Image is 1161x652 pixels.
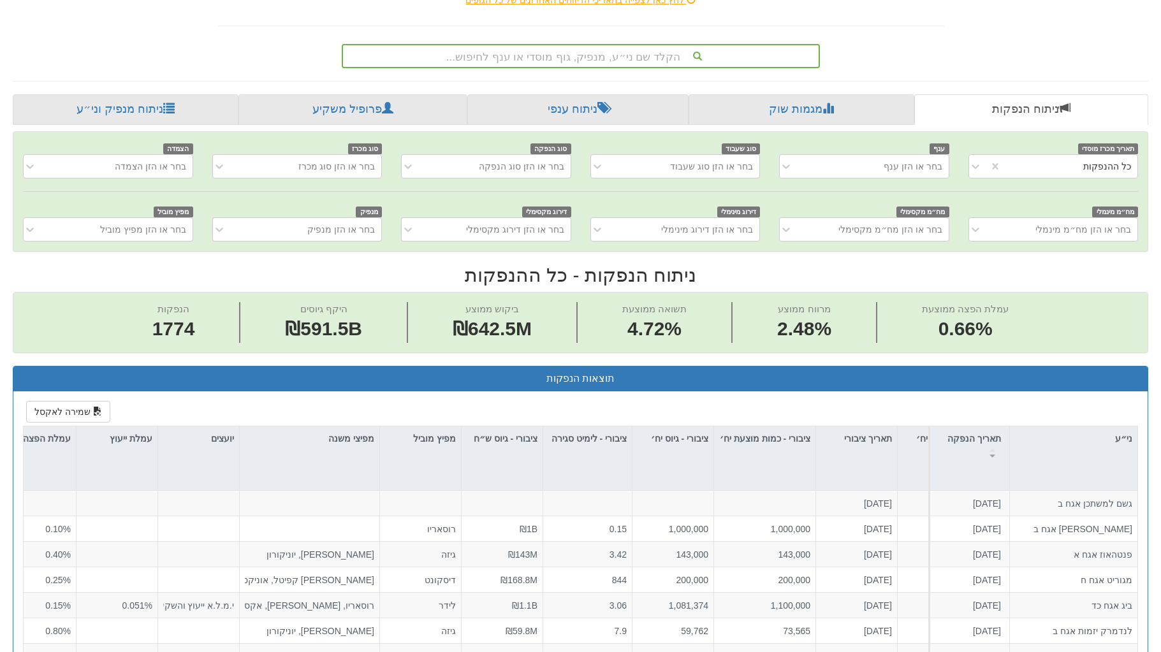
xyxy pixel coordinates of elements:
div: בחר או הזן הצמדה [115,160,186,173]
span: 1774 [152,315,195,343]
div: 59,762 [638,624,708,637]
span: הצמדה [163,143,193,154]
div: [PERSON_NAME] אגח ב [1015,522,1132,535]
div: 143,000 [719,547,810,560]
div: [DATE] [821,598,892,611]
div: עמלת ייעוץ [77,426,157,451]
div: 3.42 [548,547,627,560]
h3: תוצאות הנפקות [23,373,1138,384]
div: דיסקונט [385,573,456,586]
div: בחר או הזן ענף [884,160,942,173]
div: [DATE] [934,573,1001,586]
h2: ניתוח הנפקות - כל ההנפקות [13,264,1148,286]
span: ענף [930,143,949,154]
div: כל ההנפקות [1083,160,1131,173]
div: בחר או הזן מח״מ מקסימלי [838,223,942,236]
div: [DATE] [821,522,892,535]
span: דירוג מקסימלי [522,206,571,217]
div: גיזה [385,624,456,637]
div: בחר או הזן מנפיק [307,223,375,236]
button: שמירה לאקסל [26,401,110,423]
div: 143,000 [638,547,708,560]
span: תשואה ממוצעת [622,303,687,314]
div: [PERSON_NAME], יוניקורון [245,547,374,560]
span: ₪591.5B [285,318,362,339]
span: ₪143M [508,549,537,559]
div: 844 [548,573,627,586]
div: תאריך הנפקה [930,426,1009,465]
div: 0.051% [82,598,152,611]
div: 200,000 [719,573,810,586]
div: 200,000 [903,573,974,586]
a: ניתוח מנפיק וני״ע [13,94,238,125]
span: עמלת הפצה ממוצעת [922,303,1009,314]
span: ₪642.5M [453,318,532,339]
div: [DATE] [821,547,892,560]
div: גשם למשתכן אגח ב [1015,497,1132,510]
div: 3.06 [548,598,627,611]
a: פרופיל משקיע [238,94,468,125]
div: [PERSON_NAME], יוניקורון [245,624,374,637]
a: מגמות שוק [689,94,915,125]
div: ציבורי - גיוס ש״ח [462,426,543,465]
span: 2.48% [777,315,831,343]
a: ניתוח הנפקות [914,94,1148,125]
div: בחר או הזן סוג מכרז [298,160,376,173]
span: ביקוש ממוצע [465,303,519,314]
span: 0.66% [922,315,1009,343]
span: סוג שעבוד [722,143,761,154]
div: 1,000,000 [903,522,974,535]
div: תאריך ציבורי [816,426,897,451]
div: בחר או הזן דירוג מקסימלי [466,223,564,236]
div: ציבורי - כמות מוצעת יח׳ [714,426,815,465]
span: סוג הנפקה [530,143,571,154]
div: בחר או הזן דירוג מינימלי [661,223,753,236]
div: רוסאריו [385,522,456,535]
div: 1,081,374 [638,598,708,611]
div: גיזה [385,547,456,560]
div: [DATE] [934,624,1001,637]
div: 58,852 [903,624,974,637]
div: 200,000 [638,573,708,586]
div: לידר [385,598,456,611]
span: ₪59.8M [506,625,537,635]
div: רוסאריו, [PERSON_NAME], אקסימוס, יוניקורן, אלפא ביתא [245,598,374,611]
div: ני״ע [1010,426,1137,451]
span: מנפיק [356,206,382,217]
div: 0.15 [548,522,627,535]
div: י.מ.ל.א ייעוץ והשקעות בע"מ [163,598,234,611]
div: לנדמרק יזמות אגח ב [1015,624,1132,637]
div: [DATE] [934,522,1001,535]
span: מח״מ מינמלי [1092,206,1138,217]
div: [DATE] [934,547,1001,560]
div: 7.9 [548,624,627,637]
div: ביג אגח כד [1015,598,1132,611]
div: יועצים [158,426,239,451]
span: סוג מכרז [348,143,383,154]
div: בחר או הזן מפיץ מוביל [100,223,186,236]
div: [DATE] [821,624,892,637]
span: הנפקות [157,303,189,314]
div: 73,565 [719,624,810,637]
div: 143,000 [903,547,974,560]
a: ניתוח ענפי [467,94,689,125]
span: ₪1.1B [512,600,537,610]
span: מרווח ממוצע [778,303,830,314]
span: ₪168.8M [500,574,537,584]
span: ₪1B [520,523,537,533]
div: בחר או הזן סוג הנפקה [479,160,564,173]
div: 1,081,334 [903,598,974,611]
span: מפיץ מוביל [154,206,193,217]
div: [DATE] [934,598,1001,611]
div: בחר או הזן מח״מ מינמלי [1035,223,1131,236]
div: [DATE] [934,497,1001,510]
span: 4.72% [622,315,687,343]
span: דירוג מינימלי [717,206,761,217]
div: 71,707 [903,497,974,510]
div: ציבורי - לימיט סגירה [543,426,632,465]
div: [PERSON_NAME] קפיטל, אוניקס, אי בי אי, אקסטרה מייל, יוניקורן [245,573,374,586]
div: הקלד שם ני״ע, מנפיק, גוף מוסדי או ענף לחיפוש... [343,45,819,67]
div: [DATE] [821,573,892,586]
div: 1,000,000 [719,522,810,535]
div: 1,100,000 [719,598,810,611]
